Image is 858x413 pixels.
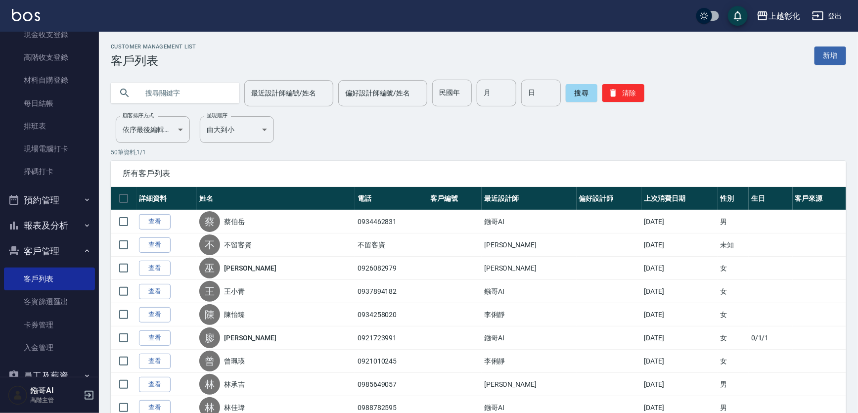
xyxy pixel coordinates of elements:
[718,257,749,280] td: 女
[30,396,81,405] p: 高階主管
[814,46,846,65] a: 新增
[355,373,428,396] td: 0985649057
[199,234,220,255] div: 不
[199,374,220,395] div: 林
[207,112,227,119] label: 呈現順序
[123,112,154,119] label: 顧客排序方式
[224,310,245,320] a: 陳怡臻
[224,286,245,296] a: 王小青
[355,210,428,233] td: 0934462831
[199,304,220,325] div: 陳
[641,373,718,396] td: [DATE]
[224,263,276,273] a: [PERSON_NAME]
[116,116,190,143] div: 依序最後編輯時間
[4,238,95,264] button: 客戶管理
[768,10,800,22] div: 上越彰化
[224,403,245,413] a: 林佳瑋
[224,333,276,343] a: [PERSON_NAME]
[4,92,95,115] a: 每日結帳
[4,290,95,313] a: 客資篩選匯出
[224,379,245,389] a: 林承吉
[30,386,81,396] h5: 鏹哥AI
[224,356,245,366] a: 曾珮瑛
[718,210,749,233] td: 男
[355,350,428,373] td: 0921010245
[718,187,749,210] th: 性別
[749,326,792,350] td: 0/1/1
[4,336,95,359] a: 入金管理
[482,233,577,257] td: [PERSON_NAME]
[4,314,95,336] a: 卡券管理
[199,327,220,348] div: 廖
[199,351,220,371] div: 曾
[355,326,428,350] td: 0921723991
[355,257,428,280] td: 0926082979
[4,46,95,69] a: 高階收支登錄
[482,187,577,210] th: 最近設計師
[199,258,220,278] div: 巫
[355,233,428,257] td: 不留客資
[641,187,718,210] th: 上次消費日期
[111,54,196,68] h3: 客戶列表
[139,377,171,392] a: 查看
[139,284,171,299] a: 查看
[136,187,197,210] th: 詳細資料
[482,350,577,373] td: 李俐靜
[111,148,846,157] p: 50 筆資料, 1 / 1
[355,280,428,303] td: 0937894182
[4,69,95,92] a: 材料自購登錄
[641,257,718,280] td: [DATE]
[641,326,718,350] td: [DATE]
[4,268,95,290] a: 客戶列表
[482,210,577,233] td: 鏹哥AI
[139,307,171,322] a: 查看
[482,257,577,280] td: [PERSON_NAME]
[4,23,95,46] a: 現金收支登錄
[718,280,749,303] td: 女
[138,80,231,106] input: 搜尋關鍵字
[224,240,252,250] a: 不留客資
[718,233,749,257] td: 未知
[199,281,220,302] div: 王
[566,84,597,102] button: 搜尋
[139,330,171,346] a: 查看
[139,261,171,276] a: 查看
[197,187,355,210] th: 姓名
[482,280,577,303] td: 鏹哥AI
[111,44,196,50] h2: Customer Management List
[728,6,748,26] button: save
[123,169,834,179] span: 所有客戶列表
[482,303,577,326] td: 李俐靜
[4,138,95,160] a: 現場電腦打卡
[139,354,171,369] a: 查看
[808,7,846,25] button: 登出
[641,210,718,233] td: [DATE]
[482,326,577,350] td: 鏹哥AI
[224,217,245,227] a: 蔡伯岳
[8,385,28,405] img: Person
[355,187,428,210] th: 電話
[602,84,644,102] button: 清除
[718,350,749,373] td: 女
[4,115,95,138] a: 排班表
[355,303,428,326] td: 0934258020
[4,160,95,183] a: 掃碼打卡
[4,363,95,389] button: 員工及薪資
[428,187,482,210] th: 客戶編號
[139,237,171,253] a: 查看
[641,303,718,326] td: [DATE]
[200,116,274,143] div: 由大到小
[718,303,749,326] td: 女
[482,373,577,396] td: [PERSON_NAME]
[12,9,40,21] img: Logo
[577,187,641,210] th: 偏好設計師
[793,187,847,210] th: 客戶來源
[749,187,792,210] th: 生日
[199,211,220,232] div: 蔡
[753,6,804,26] button: 上越彰化
[718,373,749,396] td: 男
[641,350,718,373] td: [DATE]
[718,326,749,350] td: 女
[641,280,718,303] td: [DATE]
[4,187,95,213] button: 預約管理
